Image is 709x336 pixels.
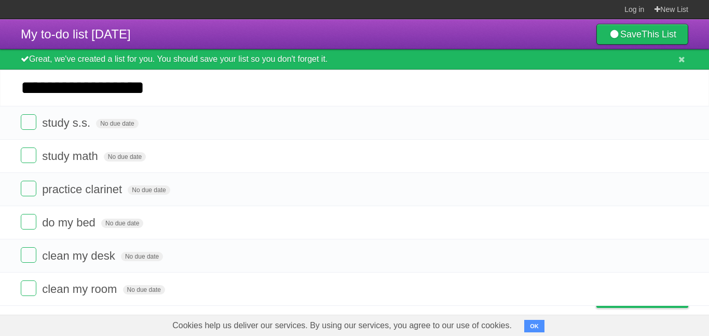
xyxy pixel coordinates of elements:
label: Done [21,214,36,230]
label: Done [21,147,36,163]
span: No due date [121,252,163,261]
span: study math [42,150,101,163]
span: practice clarinet [42,183,125,196]
label: Done [21,247,36,263]
span: My to-do list [DATE] [21,27,131,41]
span: do my bed [42,216,98,229]
span: No due date [128,185,170,195]
b: This List [642,29,676,39]
span: No due date [123,285,165,294]
span: No due date [96,119,138,128]
label: Done [21,181,36,196]
span: clean my desk [42,249,118,262]
span: No due date [104,152,146,162]
span: No due date [101,219,143,228]
span: clean my room [42,283,119,295]
label: Done [21,114,36,130]
label: Done [21,280,36,296]
a: SaveThis List [596,24,688,45]
span: study s.s. [42,116,93,129]
span: Buy me a coffee [618,289,683,307]
button: OK [524,320,544,332]
span: Cookies help us deliver our services. By using our services, you agree to our use of cookies. [162,315,522,336]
